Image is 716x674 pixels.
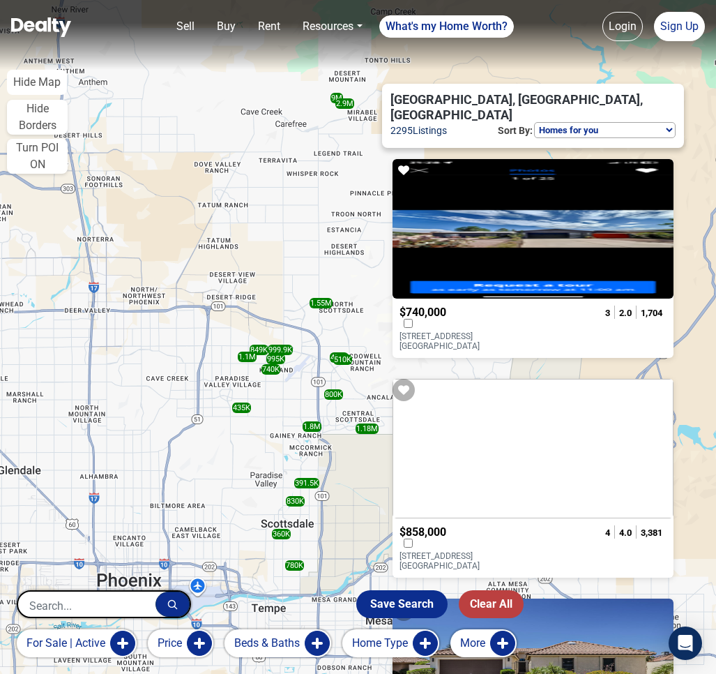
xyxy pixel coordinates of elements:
[272,529,291,539] div: 360K
[459,590,524,618] button: Clear All
[148,629,213,657] button: Price
[7,100,68,135] button: Hide Borders
[211,13,241,40] a: Buy
[654,12,705,41] a: Sign Up
[450,629,517,657] button: More
[252,13,286,40] a: Rent
[261,364,280,375] div: 740K
[399,331,512,351] p: [STREET_ADDRESS] [GEOGRAPHIC_DATA]
[294,478,319,488] div: 391.5K
[232,403,251,413] div: 435K
[268,345,293,355] div: 999.9K
[7,70,67,95] button: Hide Map
[324,389,343,400] div: 800K
[171,13,200,40] a: Sell
[224,629,331,657] button: Beds & Baths
[356,424,379,434] div: 1.18M
[266,354,285,364] div: 995K
[335,98,354,109] div: 2.9M
[310,298,333,308] div: 1.55M
[285,560,304,571] div: 780K
[18,592,155,620] input: Search...
[669,627,702,660] div: Open Intercom Messenger
[496,122,534,140] p: Sort By:
[399,306,446,319] span: $740,000
[390,123,447,140] span: 2295 Listings
[619,308,632,318] span: 2.0
[602,12,643,41] a: Login
[238,352,257,362] div: 1.1M
[641,308,662,318] span: 1,704
[619,527,632,538] span: 4.0
[641,527,662,538] span: 3,381
[333,354,352,365] div: 510K
[605,308,610,318] span: 3
[7,632,49,674] iframe: BigID CMP Widget
[399,525,446,539] span: $858,000
[399,539,417,548] label: Compare
[297,13,367,40] a: Resources
[399,319,417,328] label: Compare
[356,590,448,618] button: Save Search
[342,629,439,657] button: Home Type
[399,551,512,571] p: [STREET_ADDRESS] [GEOGRAPHIC_DATA]
[303,421,321,432] div: 1.8M
[390,92,659,122] span: [GEOGRAPHIC_DATA], [GEOGRAPHIC_DATA], [GEOGRAPHIC_DATA]
[379,15,514,38] a: What's my Home Worth?
[7,139,68,174] button: Turn POI ON
[250,345,268,355] div: 849K
[11,17,71,37] img: Dealty - Buy, Sell & Rent Homes
[605,527,610,538] span: 4
[286,496,305,507] div: 830K
[17,629,137,657] button: for sale | active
